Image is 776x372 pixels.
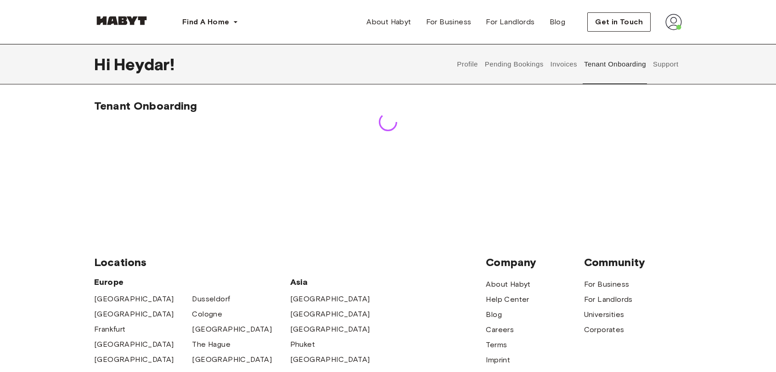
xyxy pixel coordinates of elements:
[94,16,149,25] img: Habyt
[486,309,502,320] a: Blog
[290,294,370,305] a: [GEOGRAPHIC_DATA]
[486,279,530,290] a: About Habyt
[94,294,174,305] a: [GEOGRAPHIC_DATA]
[456,44,479,84] button: Profile
[584,309,624,320] a: Universities
[192,339,231,350] a: The Hague
[290,354,370,365] a: [GEOGRAPHIC_DATA]
[359,13,418,31] a: About Habyt
[182,17,229,28] span: Find A Home
[94,99,197,112] span: Tenant Onboarding
[192,294,230,305] a: Dusseldorf
[584,324,624,335] a: Corporates
[94,309,174,320] a: [GEOGRAPHIC_DATA]
[94,354,174,365] a: [GEOGRAPHIC_DATA]
[542,13,573,31] a: Blog
[584,279,630,290] a: For Business
[486,17,534,28] span: For Landlords
[587,12,651,32] button: Get in Touch
[478,13,542,31] a: For Landlords
[486,355,510,366] a: Imprint
[486,339,507,350] a: Terms
[290,309,370,320] a: [GEOGRAPHIC_DATA]
[192,354,272,365] a: [GEOGRAPHIC_DATA]
[419,13,479,31] a: For Business
[665,14,682,30] img: avatar
[94,255,486,269] span: Locations
[114,55,174,74] span: Heydar !
[94,277,290,288] span: Europe
[366,17,411,28] span: About Habyt
[550,17,566,28] span: Blog
[584,294,633,305] a: For Landlords
[426,17,472,28] span: For Business
[290,324,370,335] a: [GEOGRAPHIC_DATA]
[549,44,578,84] button: Invoices
[454,44,682,84] div: user profile tabs
[94,324,126,335] a: Frankfurt
[484,44,545,84] button: Pending Bookings
[192,309,222,320] a: Cologne
[595,17,643,28] span: Get in Touch
[486,294,529,305] a: Help Center
[290,277,388,288] span: Asia
[94,55,114,74] span: Hi
[192,324,272,335] a: [GEOGRAPHIC_DATA]
[584,255,682,269] span: Community
[583,44,647,84] button: Tenant Onboarding
[486,255,584,269] span: Company
[652,44,680,84] button: Support
[175,13,246,31] button: Find A Home
[94,339,174,350] a: [GEOGRAPHIC_DATA]
[486,324,514,335] a: Careers
[290,339,315,350] a: Phuket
